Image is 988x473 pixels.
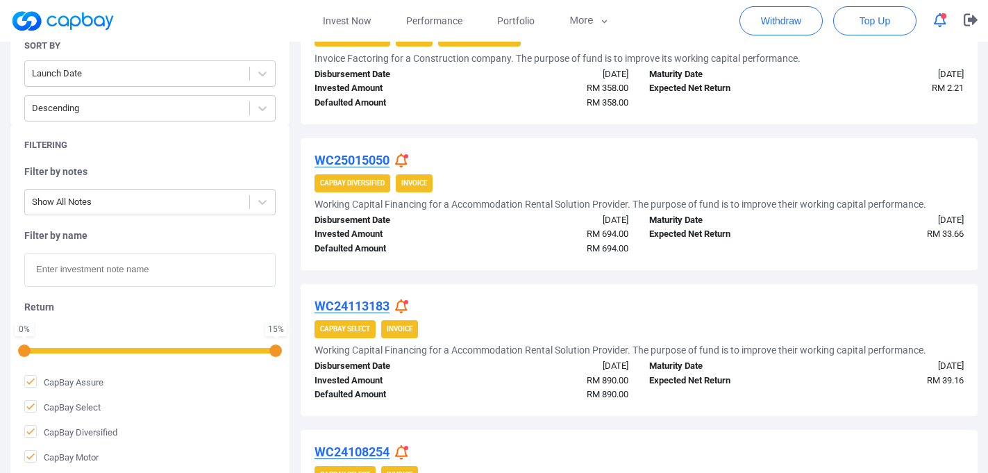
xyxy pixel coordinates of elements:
u: WC24108254 [315,445,390,459]
h5: Invoice Factoring for a Construction company. The purpose of fund is to improve its working capit... [315,52,801,65]
div: Disbursement Date [304,359,471,374]
input: Enter investment note name [24,253,276,287]
div: Expected Net Return [639,227,806,242]
span: RM 2.21 [932,83,964,93]
h5: Sort By [24,40,60,52]
span: RM 890.00 [587,375,628,385]
span: RM 358.00 [587,83,628,93]
h5: Return [24,301,276,313]
span: RM 890.00 [587,389,628,399]
span: RM 39.16 [927,375,964,385]
span: RM 358.00 [587,97,628,108]
span: Portfolio [497,13,535,28]
div: Disbursement Date [304,213,471,228]
h5: Filter by notes [24,165,276,178]
div: [DATE] [471,213,639,228]
span: RM 694.00 [587,243,628,254]
div: 0 % [17,325,31,333]
strong: CapBay Select [320,325,370,333]
div: Defaulted Amount [304,388,471,402]
span: CapBay Select [24,400,101,414]
div: Maturity Date [639,359,806,374]
div: Expected Net Return [639,374,806,388]
u: WC25015050 [315,153,390,167]
span: Top Up [860,14,890,28]
div: Invested Amount [304,374,471,388]
div: [DATE] [471,67,639,82]
h5: Working Capital Financing for a Accommodation Rental Solution Provider. The purpose of fund is to... [315,198,926,210]
span: RM 694.00 [587,229,628,239]
div: Defaulted Amount [304,242,471,256]
h5: Working Capital Financing for a Accommodation Rental Solution Provider. The purpose of fund is to... [315,344,926,356]
h5: Filtering [24,139,67,151]
button: Withdraw [739,6,823,35]
div: Disbursement Date [304,67,471,82]
div: [DATE] [807,359,974,374]
div: Maturity Date [639,213,806,228]
strong: Invoice [401,179,427,187]
div: Invested Amount [304,81,471,96]
h5: Filter by name [24,229,276,242]
span: CapBay Diversified [24,425,117,439]
div: [DATE] [807,213,974,228]
div: Maturity Date [639,67,806,82]
span: Performance [406,13,462,28]
div: Defaulted Amount [304,96,471,110]
button: Top Up [833,6,916,35]
u: WC24113183 [315,299,390,313]
span: RM 33.66 [927,229,964,239]
div: [DATE] [807,67,974,82]
div: Expected Net Return [639,81,806,96]
span: CapBay Assure [24,375,103,389]
span: CapBay Motor [24,450,99,464]
strong: Invoice [387,325,412,333]
div: [DATE] [471,359,639,374]
div: 15 % [268,325,284,333]
strong: CapBay Diversified [320,179,385,187]
div: Invested Amount [304,227,471,242]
